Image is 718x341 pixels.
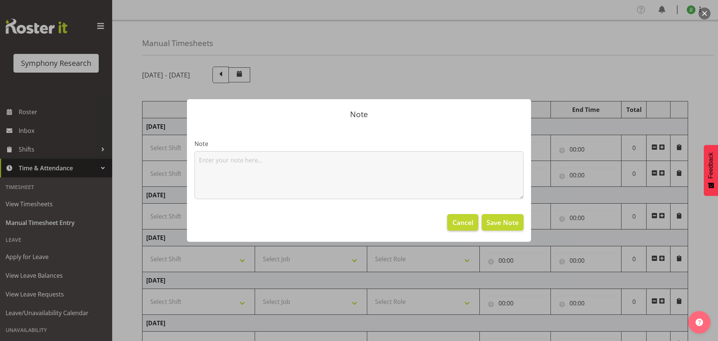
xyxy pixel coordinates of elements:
[194,139,524,148] label: Note
[696,319,703,326] img: help-xxl-2.png
[708,152,714,179] span: Feedback
[447,214,478,231] button: Cancel
[194,110,524,118] p: Note
[482,214,524,231] button: Save Note
[487,217,519,227] span: Save Note
[704,145,718,196] button: Feedback - Show survey
[452,217,473,227] span: Cancel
